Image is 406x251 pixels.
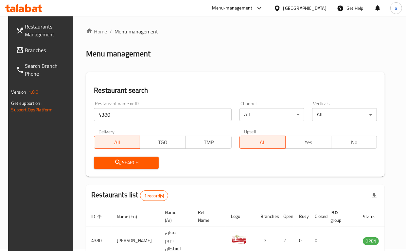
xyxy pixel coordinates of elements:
input: Search for restaurant name or ID.. [94,108,232,121]
h2: Restaurant search [94,86,377,95]
div: Export file [366,188,382,203]
span: Yes [288,138,329,147]
span: No [334,138,375,147]
span: Search [99,159,153,167]
span: a [395,5,397,12]
span: POS group [330,208,350,224]
span: Name (Ar) [165,208,185,224]
span: Version: [11,88,27,96]
label: Delivery [98,129,115,134]
span: Status [363,213,384,221]
span: Branches [25,46,71,54]
span: Ref. Name [198,208,218,224]
button: No [331,136,377,149]
button: Search [94,157,159,169]
th: Busy [294,206,309,226]
h2: Menu management [86,48,150,59]
button: All [94,136,140,149]
th: Branches [255,206,278,226]
span: Restaurants Management [25,23,71,38]
nav: breadcrumb [86,28,385,35]
th: Logo [226,206,255,226]
th: Closed [309,206,325,226]
a: Branches [11,42,76,58]
span: TMP [188,138,229,147]
div: All [239,108,304,121]
div: All [312,108,377,121]
span: Search Branch Phone [25,62,71,78]
a: Support.OpsPlatform [11,106,53,114]
th: Open [278,206,294,226]
label: Upsell [244,129,256,134]
span: Name (En) [117,213,146,221]
span: All [242,138,283,147]
a: Restaurants Management [11,19,76,42]
div: Menu-management [212,4,253,12]
span: Menu management [115,28,158,35]
span: ID [91,213,104,221]
h2: Restaurants list [91,190,168,201]
button: TGO [140,136,186,149]
li: / [110,28,112,35]
a: Home [86,28,107,35]
div: Total records count [140,190,168,201]
span: Get support on: [11,99,42,107]
span: 1.0.0 [28,88,39,96]
span: TGO [143,138,183,147]
button: TMP [185,136,232,149]
div: [GEOGRAPHIC_DATA] [283,5,327,12]
button: All [239,136,286,149]
img: Hareem Al Sultan Kitchen [231,231,247,248]
a: Search Branch Phone [11,58,76,82]
button: Yes [285,136,331,149]
span: OPEN [363,237,379,245]
span: 1 record(s) [140,193,168,199]
span: All [97,138,137,147]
